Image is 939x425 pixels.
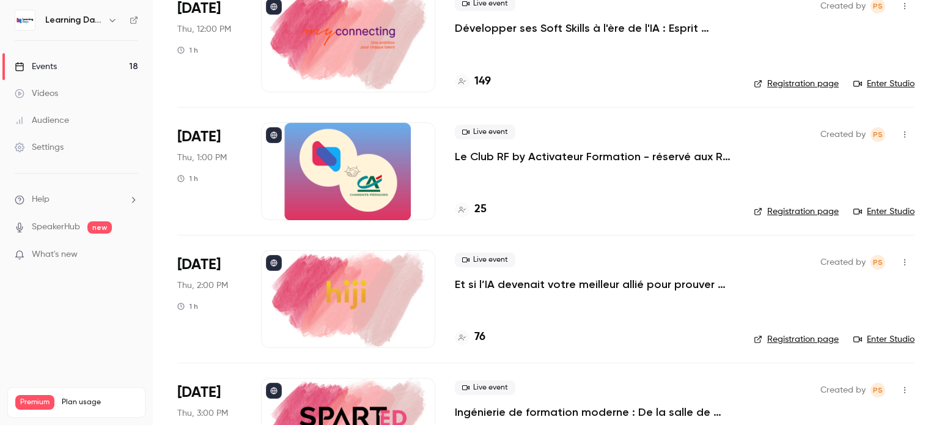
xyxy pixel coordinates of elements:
[474,201,487,218] h4: 25
[455,253,515,267] span: Live event
[177,174,198,183] div: 1 h
[32,193,50,206] span: Help
[177,250,241,348] div: Oct 9 Thu, 2:00 PM (Europe/Paris)
[455,405,734,419] a: Ingénierie de formation moderne : De la salle de classe au flux de travail, concevoir pour l’usag...
[871,255,885,270] span: Prad Selvarajah
[15,10,35,30] img: Learning Days
[15,114,69,127] div: Audience
[62,397,138,407] span: Plan usage
[820,127,866,142] span: Created by
[177,255,221,275] span: [DATE]
[45,14,103,26] h6: Learning Days
[15,193,138,206] li: help-dropdown-opener
[177,301,198,311] div: 1 h
[177,122,241,220] div: Oct 9 Thu, 1:00 PM (Europe/Paris)
[474,73,491,90] h4: 149
[177,127,221,147] span: [DATE]
[32,221,80,234] a: SpeakerHub
[455,73,491,90] a: 149
[177,279,228,292] span: Thu, 2:00 PM
[455,125,515,139] span: Live event
[455,201,487,218] a: 25
[455,277,734,292] a: Et si l’IA devenait votre meilleur allié pour prouver enfin l’impact de vos formations ?
[754,78,839,90] a: Registration page
[873,127,883,142] span: PS
[474,329,485,346] h4: 76
[871,383,885,397] span: Prad Selvarajah
[177,45,198,55] div: 1 h
[873,255,883,270] span: PS
[754,333,839,346] a: Registration page
[873,383,883,397] span: PS
[177,23,231,35] span: Thu, 12:00 PM
[177,383,221,402] span: [DATE]
[820,383,866,397] span: Created by
[754,205,839,218] a: Registration page
[32,248,78,261] span: What's new
[15,87,58,100] div: Videos
[853,205,915,218] a: Enter Studio
[853,78,915,90] a: Enter Studio
[87,221,112,234] span: new
[455,329,485,346] a: 76
[177,407,228,419] span: Thu, 3:00 PM
[455,380,515,395] span: Live event
[177,152,227,164] span: Thu, 1:00 PM
[15,395,54,410] span: Premium
[853,333,915,346] a: Enter Studio
[455,21,734,35] a: Développer ses Soft Skills à l'ère de l'IA : Esprit critique & IA
[820,255,866,270] span: Created by
[15,141,64,153] div: Settings
[871,127,885,142] span: Prad Selvarajah
[455,149,734,164] a: Le Club RF by Activateur Formation - réservé aux RF - Et si la formation était bien plus qu’un “s...
[15,61,57,73] div: Events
